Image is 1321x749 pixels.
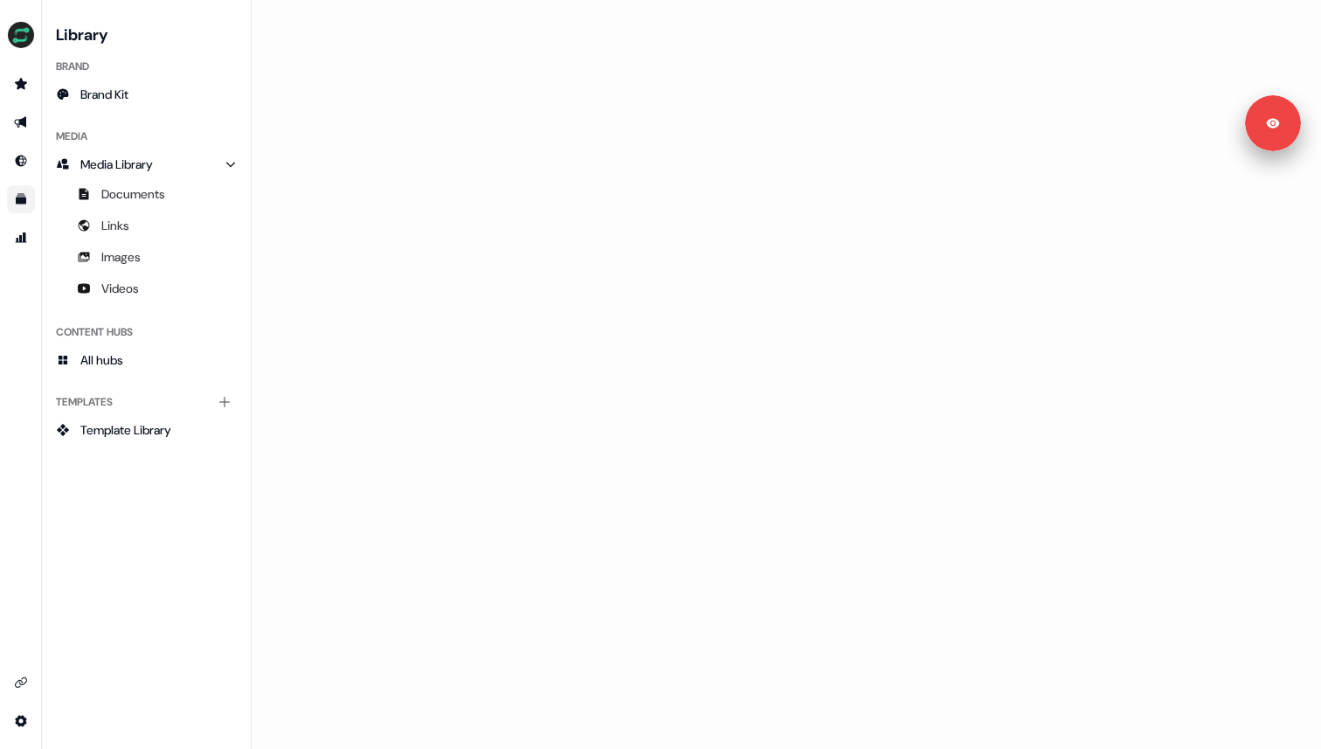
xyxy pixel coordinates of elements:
[101,248,141,266] span: Images
[7,185,35,213] a: Go to templates
[49,416,244,444] a: Template Library
[49,346,244,374] a: All hubs
[80,156,153,173] span: Media Library
[49,122,244,150] div: Media
[7,707,35,735] a: Go to integrations
[80,421,171,439] span: Template Library
[49,150,244,178] a: Media Library
[49,180,244,208] a: Documents
[7,70,35,98] a: Go to prospects
[49,21,244,45] h3: Library
[80,351,123,369] span: All hubs
[49,318,244,346] div: Content Hubs
[49,52,244,80] div: Brand
[49,243,244,271] a: Images
[101,217,129,234] span: Links
[101,280,139,297] span: Videos
[101,185,165,203] span: Documents
[80,86,128,103] span: Brand Kit
[7,108,35,136] a: Go to outbound experience
[49,274,244,302] a: Videos
[49,80,244,108] a: Brand Kit
[49,212,244,239] a: Links
[7,224,35,252] a: Go to attribution
[7,669,35,697] a: Go to integrations
[49,388,244,416] div: Templates
[7,147,35,175] a: Go to Inbound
